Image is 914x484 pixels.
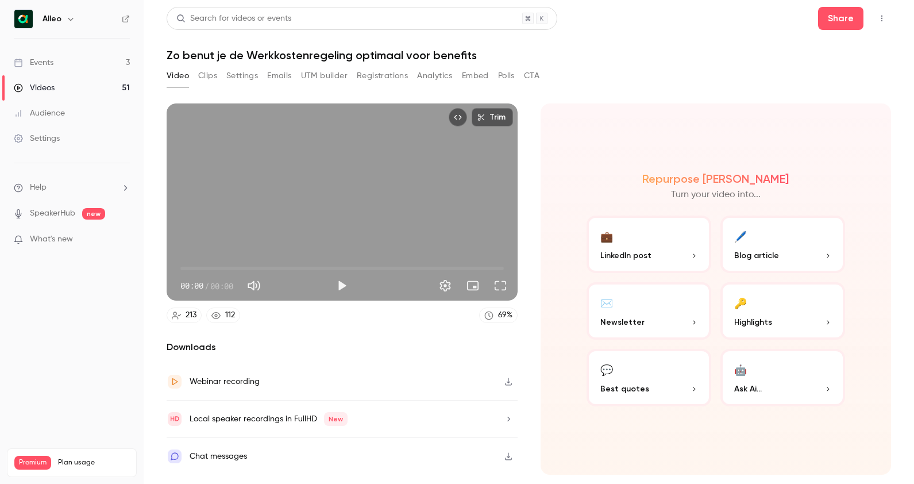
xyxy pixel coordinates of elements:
[600,360,613,378] div: 💬
[267,67,291,85] button: Emails
[167,340,518,354] h2: Downloads
[498,67,515,85] button: Polls
[600,316,645,328] span: Newsletter
[734,383,762,395] span: Ask Ai...
[330,274,353,297] button: Play
[30,233,73,245] span: What's new
[600,383,649,395] span: Best quotes
[14,82,55,94] div: Videos
[472,108,513,126] button: Trim
[14,182,130,194] li: help-dropdown-opener
[720,216,845,273] button: 🖊️Blog article
[206,308,240,323] a: 112
[600,249,651,262] span: LinkedIn post
[587,216,711,273] button: 💼LinkedIn post
[301,67,348,85] button: UTM builder
[58,458,129,467] span: Plan usage
[43,13,61,25] h6: Alleo
[873,9,891,28] button: Top Bar Actions
[600,227,613,245] div: 💼
[600,294,613,312] div: ✉️
[587,282,711,340] button: ✉️Newsletter
[225,309,235,321] div: 112
[818,7,863,30] button: Share
[14,133,60,144] div: Settings
[461,274,484,297] button: Turn on miniplayer
[167,48,891,62] h1: Zo benut je de Werkkostenregeling optimaal voor benefits
[190,375,260,389] div: Webinar recording
[167,308,202,323] a: 213
[449,108,467,126] button: Embed video
[489,274,512,297] button: Full screen
[734,360,747,378] div: 🤖
[357,67,408,85] button: Registrations
[734,249,779,262] span: Blog article
[14,456,51,470] span: Premium
[176,13,291,25] div: Search for videos or events
[14,10,33,28] img: Alleo
[198,67,217,85] button: Clips
[720,282,845,340] button: 🔑Highlights
[82,208,105,220] span: new
[734,294,747,312] div: 🔑
[734,316,772,328] span: Highlights
[498,309,512,321] div: 69 %
[671,188,761,202] p: Turn your video into...
[462,67,489,85] button: Embed
[190,450,247,463] div: Chat messages
[14,57,53,68] div: Events
[587,349,711,406] button: 💬Best quotes
[417,67,453,85] button: Analytics
[14,107,65,119] div: Audience
[720,349,845,406] button: 🤖Ask Ai...
[180,280,203,292] span: 00:00
[226,67,258,85] button: Settings
[205,280,209,292] span: /
[479,308,518,323] a: 69%
[180,280,233,292] div: 00:00
[30,182,47,194] span: Help
[734,227,747,245] div: 🖊️
[210,280,233,292] span: 00:00
[167,67,189,85] button: Video
[434,274,457,297] button: Settings
[642,172,789,186] h2: Repurpose [PERSON_NAME]
[242,274,265,297] button: Mute
[190,412,348,426] div: Local speaker recordings in FullHD
[30,208,75,220] a: SpeakerHub
[324,412,348,426] span: New
[186,309,196,321] div: 213
[524,67,539,85] button: CTA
